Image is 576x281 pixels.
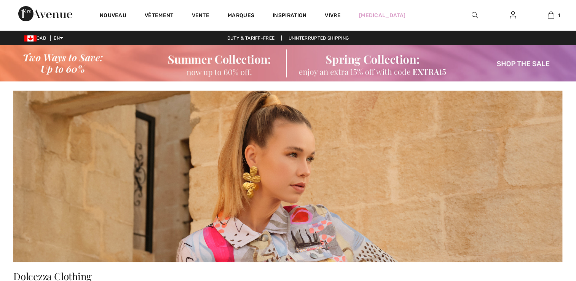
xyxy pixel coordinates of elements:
[24,35,49,41] span: CAD
[515,224,568,243] iframe: Opens a widget where you can chat to one of our agents
[13,91,563,262] img: Dolcezza Clothing - Canada | Shop Artistic Fashion Online at 1ère Avenue
[510,11,516,20] img: Mes infos
[100,12,126,20] a: Nouveau
[472,11,478,20] img: Rechercher sur le site Web
[548,11,554,20] img: Mon sac
[273,12,306,20] span: Inspiration
[54,35,60,41] font: EN
[504,11,522,20] a: Sign In
[325,11,341,19] a: Vivre
[558,12,560,19] span: 1
[192,12,210,20] a: Vente
[359,11,405,19] a: [MEDICAL_DATA]
[24,35,37,42] img: Canadian Dollar
[532,11,570,20] a: 1
[228,12,254,20] a: Marques
[18,6,72,21] img: 1ère Avenue
[145,12,173,20] a: Vêtement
